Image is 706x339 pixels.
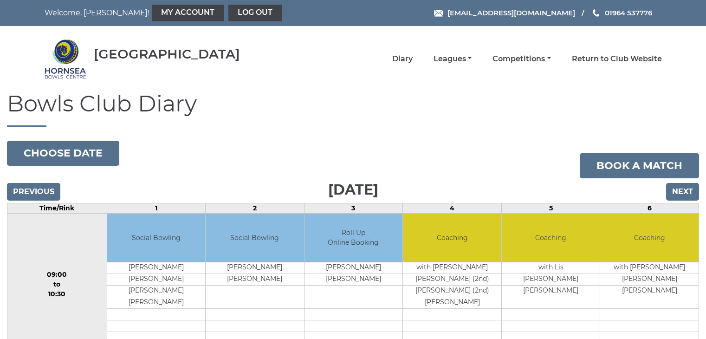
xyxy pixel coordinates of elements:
[392,54,413,64] a: Diary
[600,262,699,274] td: with [PERSON_NAME]
[434,7,575,18] a: Email [EMAIL_ADDRESS][DOMAIN_NAME]
[206,274,304,286] td: [PERSON_NAME]
[403,203,502,213] td: 4
[107,203,206,213] td: 1
[591,7,652,18] a: Phone us 01964 537776
[403,297,501,309] td: [PERSON_NAME]
[403,274,501,286] td: [PERSON_NAME] (2nd)
[45,5,294,21] nav: Welcome, [PERSON_NAME]!
[502,214,600,262] td: Coaching
[45,38,86,80] img: Hornsea Bowls Centre
[502,262,600,274] td: with Lis
[447,8,575,17] span: [EMAIL_ADDRESS][DOMAIN_NAME]
[600,214,699,262] td: Coaching
[7,203,107,213] td: Time/Rink
[304,214,403,262] td: Roll Up Online Booking
[94,47,240,61] div: [GEOGRAPHIC_DATA]
[600,286,699,297] td: [PERSON_NAME]
[502,274,600,286] td: [PERSON_NAME]
[403,214,501,262] td: Coaching
[572,54,662,64] a: Return to Club Website
[304,262,403,274] td: [PERSON_NAME]
[107,214,206,262] td: Social Bowling
[434,10,443,17] img: Email
[107,297,206,309] td: [PERSON_NAME]
[403,286,501,297] td: [PERSON_NAME] (2nd)
[600,274,699,286] td: [PERSON_NAME]
[7,91,699,127] h1: Bowls Club Diary
[107,274,206,286] td: [PERSON_NAME]
[228,5,282,21] a: Log out
[206,214,304,262] td: Social Bowling
[206,262,304,274] td: [PERSON_NAME]
[7,141,119,166] button: Choose date
[593,9,599,17] img: Phone us
[152,5,224,21] a: My Account
[107,262,206,274] td: [PERSON_NAME]
[580,153,699,178] a: Book a match
[434,54,472,64] a: Leagues
[206,203,304,213] td: 2
[304,203,403,213] td: 3
[403,262,501,274] td: with [PERSON_NAME]
[7,183,60,201] input: Previous
[666,183,699,201] input: Next
[600,203,699,213] td: 6
[501,203,600,213] td: 5
[605,8,652,17] span: 01964 537776
[492,54,551,64] a: Competitions
[502,286,600,297] td: [PERSON_NAME]
[304,274,403,286] td: [PERSON_NAME]
[107,286,206,297] td: [PERSON_NAME]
